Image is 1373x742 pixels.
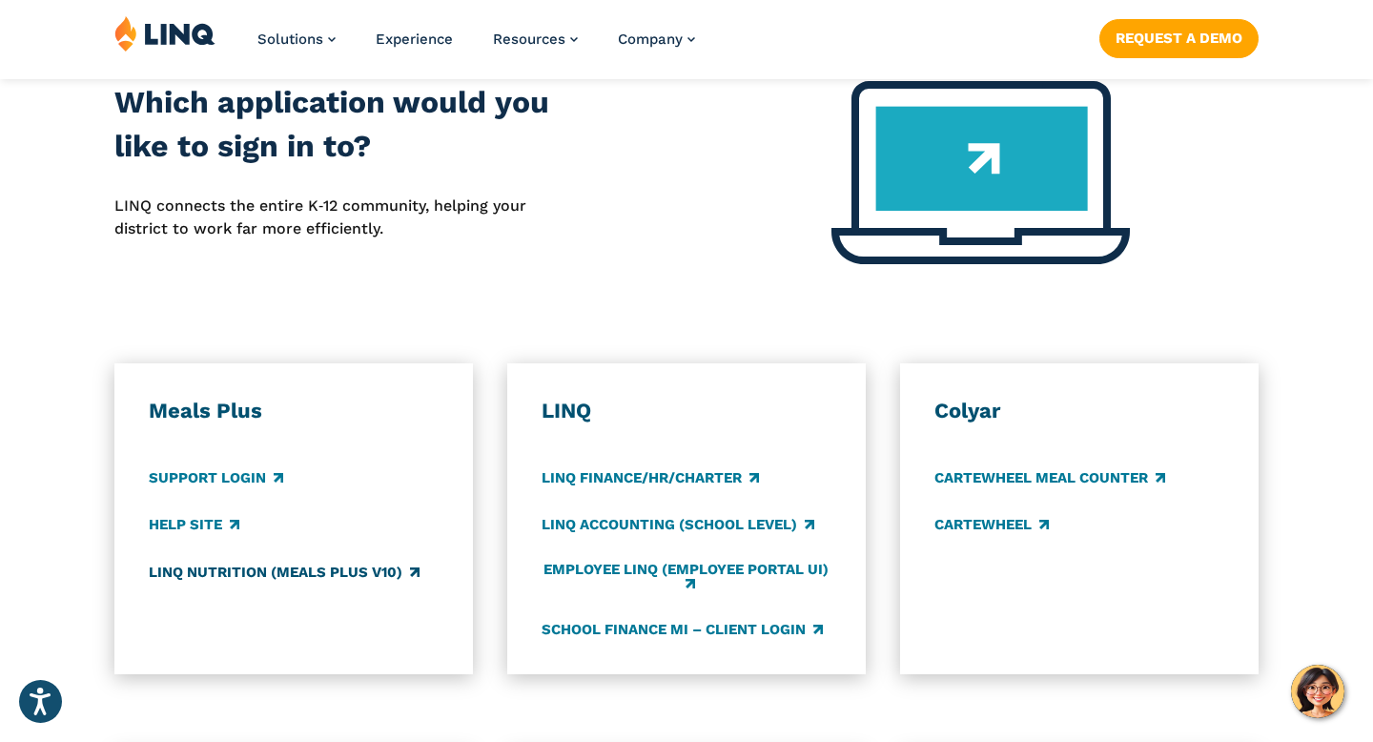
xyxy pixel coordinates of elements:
a: LINQ Accounting (school level) [542,515,814,536]
a: Resources [493,31,578,48]
a: Experience [376,31,453,48]
a: Employee LINQ (Employee Portal UI) [542,562,831,593]
nav: Primary Navigation [257,15,695,78]
a: Company [618,31,695,48]
a: Support Login [149,468,283,489]
h3: Colyar [934,398,1224,424]
a: Solutions [257,31,336,48]
a: Help Site [149,515,239,536]
nav: Button Navigation [1099,15,1259,57]
span: Solutions [257,31,323,48]
a: LINQ Finance/HR/Charter [542,468,759,489]
span: Company [618,31,683,48]
img: LINQ | K‑12 Software [114,15,215,52]
h2: Which application would you like to sign in to? [114,81,571,168]
a: CARTEWHEEL Meal Counter [934,468,1165,489]
p: LINQ connects the entire K‑12 community, helping your district to work far more efficiently. [114,195,571,241]
a: School Finance MI – Client Login [542,619,823,640]
a: LINQ Nutrition (Meals Plus v10) [149,562,420,583]
button: Hello, have a question? Let’s chat. [1291,665,1344,718]
a: CARTEWHEEL [934,515,1049,536]
span: Resources [493,31,565,48]
a: Request a Demo [1099,19,1259,57]
h3: LINQ [542,398,831,424]
h3: Meals Plus [149,398,439,424]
